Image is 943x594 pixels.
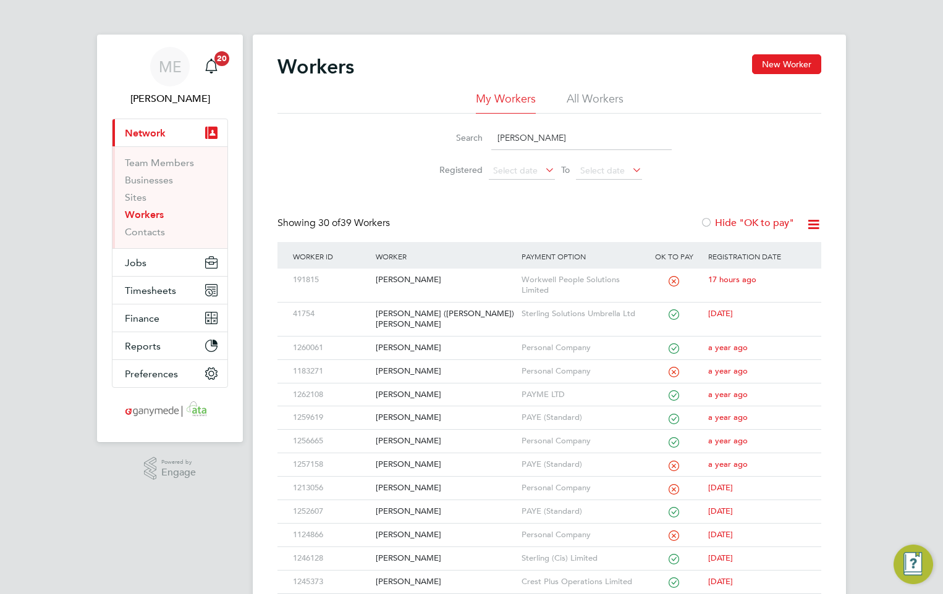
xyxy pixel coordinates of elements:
span: Mia Eckersley [112,91,228,106]
a: ME[PERSON_NAME] [112,47,228,106]
div: [PERSON_NAME] [373,500,518,523]
a: 1245373[PERSON_NAME]Crest Plus Operations Limited[DATE] [290,570,809,580]
span: To [557,162,573,178]
button: Engage Resource Center [894,545,933,584]
span: Preferences [125,368,178,380]
div: 1213056 [290,477,373,500]
span: Engage [161,467,196,478]
span: 39 Workers [318,217,390,229]
a: 1259619[PERSON_NAME]PAYE (Standard)a year ago [290,406,809,416]
div: Personal Company [518,337,643,359]
h2: Workers [277,54,354,79]
button: Finance [112,304,227,332]
a: 1257158[PERSON_NAME]PAYE (Standard)a year ago [290,453,809,463]
div: [PERSON_NAME] ([PERSON_NAME]) [PERSON_NAME] [373,303,518,336]
div: Personal Company [518,477,643,500]
div: [PERSON_NAME] [373,337,518,359]
a: 1246128[PERSON_NAME]Sterling (Cis) Limited[DATE] [290,546,809,557]
label: Registered [427,164,483,175]
a: Contacts [125,226,165,238]
span: Powered by [161,457,196,467]
a: 1183271[PERSON_NAME]Personal Companya year ago [290,359,809,370]
label: Search [427,132,483,143]
button: Preferences [112,360,227,387]
div: PAYE (Standard) [518,500,643,523]
span: Select date [493,165,538,176]
span: [DATE] [708,529,733,540]
div: [PERSON_NAME] [373,430,518,453]
div: Personal Company [518,360,643,383]
div: [PERSON_NAME] [373,477,518,500]
span: a year ago [708,389,748,399]
div: Sterling Solutions Umbrella Ltd [518,303,643,325]
div: Showing [277,217,392,230]
span: [DATE] [708,308,733,319]
a: 1252607[PERSON_NAME]PAYE (Standard)[DATE] [290,500,809,510]
div: Registration Date [705,242,809,270]
div: [PERSON_NAME] [373,524,518,546]
div: PAYE (Standard) [518,453,643,476]
span: [DATE] [708,576,733,587]
div: Payment Option [518,242,643,270]
div: Sterling (Cis) Limited [518,547,643,570]
div: [PERSON_NAME] [373,571,518,593]
input: Name, email or phone number [491,126,672,150]
span: a year ago [708,366,748,376]
div: 1256665 [290,430,373,453]
span: Select date [580,165,625,176]
div: Workwell People Solutions Limited [518,269,643,302]
a: 191815[PERSON_NAME]Workwell People Solutions Limited17 hours ago [290,268,809,278]
span: Jobs [125,257,146,269]
div: OK to pay [643,242,705,270]
div: Worker [373,242,518,270]
a: 1256665[PERSON_NAME]Personal Companya year ago [290,429,809,440]
a: Team Members [125,157,194,169]
span: 20 [214,51,229,66]
span: a year ago [708,459,748,469]
div: [PERSON_NAME] [373,383,518,406]
span: ME [159,59,182,75]
button: Reports [112,332,227,359]
div: 1260061 [290,337,373,359]
div: [PERSON_NAME] [373,406,518,429]
img: ganymedesolutions-logo-retina.png [122,400,219,420]
li: My Workers [476,91,536,114]
a: Sites [125,191,146,203]
a: 1213056[PERSON_NAME]Personal Company[DATE] [290,476,809,487]
a: 1124866[PERSON_NAME]Personal Company[DATE] [290,523,809,533]
div: Crest Plus Operations Limited [518,571,643,593]
button: Network [112,119,227,146]
a: Go to home page [112,400,228,420]
a: Businesses [125,174,173,186]
div: Personal Company [518,524,643,546]
div: Network [112,146,227,248]
span: Reports [125,340,161,352]
span: Timesheets [125,285,176,296]
div: 1124866 [290,524,373,546]
div: Worker ID [290,242,373,270]
label: Hide "OK to pay" [700,217,794,229]
span: 17 hours ago [708,274,756,285]
span: [DATE] [708,482,733,493]
div: 1245373 [290,571,373,593]
div: PAYME LTD [518,383,643,406]
div: 1257158 [290,453,373,476]
a: 1260061[PERSON_NAME]Personal Companya year ago [290,336,809,346]
span: [DATE] [708,506,733,516]
button: Timesheets [112,277,227,304]
span: a year ago [708,342,748,353]
div: 1246128 [290,547,373,570]
div: 1252607 [290,500,373,523]
button: New Worker [752,54,821,74]
button: Jobs [112,249,227,276]
span: Finance [125,312,159,324]
span: [DATE] [708,553,733,563]
a: Workers [125,209,164,220]
span: 30 of [318,217,340,229]
div: 1183271 [290,360,373,383]
div: 1262108 [290,383,373,406]
div: [PERSON_NAME] [373,360,518,383]
div: PAYE (Standard) [518,406,643,429]
a: 1262108[PERSON_NAME]PAYME LTDa year ago [290,383,809,393]
nav: Main navigation [97,35,243,442]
